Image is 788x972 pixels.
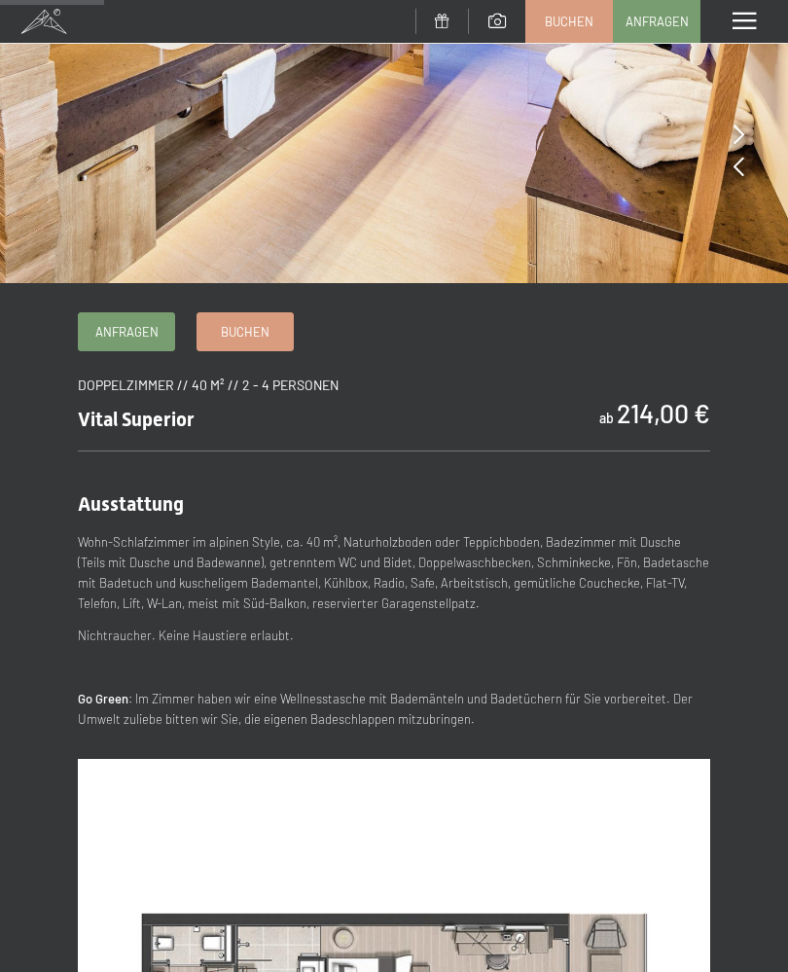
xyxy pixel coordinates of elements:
p: : Im Zimmer haben wir eine Wellnesstasche mit Bademänteln und Badetüchern für Sie vorbereitet. De... [78,689,710,730]
a: Buchen [197,313,293,350]
span: Vital Superior [78,408,195,431]
span: Doppelzimmer // 40 m² // 2 - 4 Personen [78,377,339,393]
span: Anfragen [95,323,159,341]
span: Buchen [545,13,593,30]
a: Buchen [526,1,612,42]
p: Wohn-Schlafzimmer im alpinen Style, ca. 40 m², Naturholzboden oder Teppichboden, Badezimmer mit D... [78,532,710,613]
span: Ausstattung [78,492,184,516]
strong: Go Green [78,691,128,706]
p: Nichtraucher. Keine Haustiere erlaubt. [78,626,710,646]
span: Anfragen [626,13,689,30]
span: Buchen [221,323,269,341]
a: Anfragen [614,1,699,42]
a: Anfragen [79,313,174,350]
span: ab [599,410,614,426]
b: 214,00 € [617,397,710,428]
